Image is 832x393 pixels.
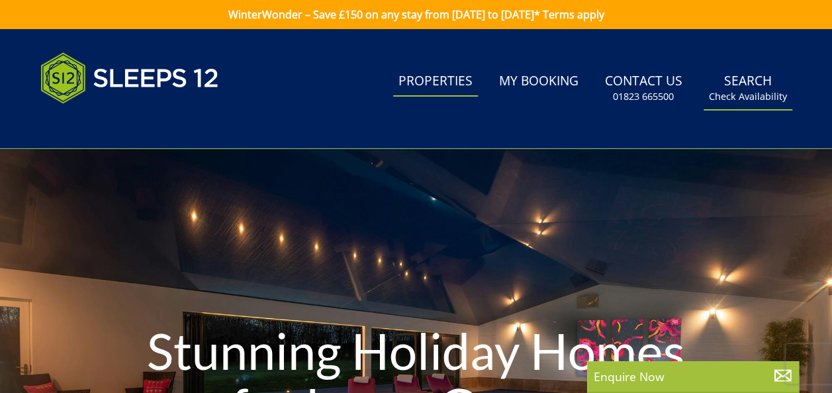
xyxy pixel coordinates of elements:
[494,67,584,97] a: My Booking
[704,67,792,110] a: SearchCheck Availability
[600,67,688,110] a: Contact Us01823 665500
[613,90,674,103] small: 01823 665500
[40,45,219,111] img: Sleeps 12
[594,368,792,385] p: Enquire Now
[34,119,173,130] iframe: Customer reviews powered by Trustpilot
[709,90,787,103] small: Check Availability
[393,67,478,97] a: Properties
